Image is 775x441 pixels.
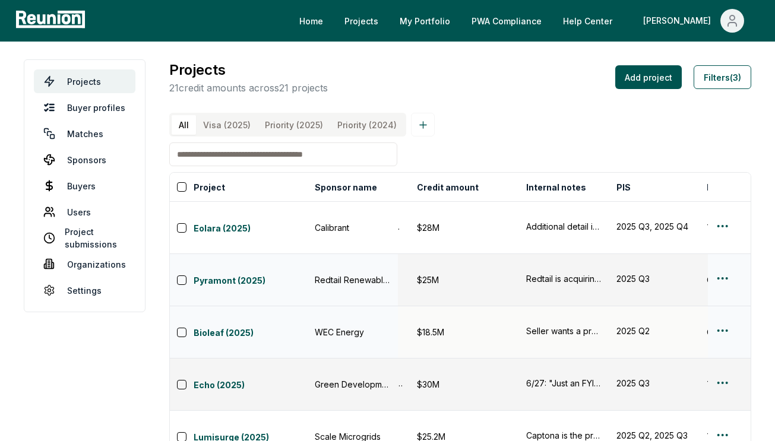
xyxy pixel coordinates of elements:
[616,325,692,337] button: 2025 Q2
[315,274,391,286] div: Redtail Renewables
[694,65,751,89] button: Filters(3)
[34,69,135,93] a: Projects
[191,175,227,199] button: Project
[616,272,692,285] button: 2025 Q3
[34,200,135,224] a: Users
[34,148,135,172] a: Sponsors
[704,175,755,199] button: Fiscal year
[614,175,633,199] button: PIS
[312,175,379,199] button: Sponsor name
[526,220,602,233] button: Additional detail in Hubspot under [PERSON_NAME] (who will earn a finders fee and help sponsor w/...
[169,81,328,95] p: 21 credit amounts across 21 projects
[315,378,391,391] div: Green Development
[194,220,308,236] button: Eolara (2025)
[417,274,512,286] div: $25M
[616,220,692,233] button: 2025 Q3, 2025 Q4
[615,65,682,89] button: Add project
[526,325,602,337] button: Seller wants a premium on the price since allowing for a 14 month float on payment
[335,9,388,33] a: Projects
[194,272,308,288] button: Pyramont (2025)
[524,175,589,199] button: Internal notes
[330,115,404,135] button: Priority (2024)
[194,376,308,393] button: Echo (2025)
[415,175,481,199] button: Credit amount
[194,326,308,341] a: Bioleaf (2025)
[417,326,512,338] div: $18.5M
[34,122,135,145] a: Matches
[34,96,135,119] a: Buyer profiles
[169,59,328,81] h3: Projects
[315,221,391,234] div: Calibrant
[34,252,135,276] a: Organizations
[634,9,754,33] button: [PERSON_NAME]
[462,9,551,33] a: PWA Compliance
[194,274,308,288] a: Pyramont (2025)
[643,9,716,33] div: [PERSON_NAME]
[34,174,135,198] a: Buyers
[553,9,622,33] a: Help Center
[194,379,308,393] a: Echo (2025)
[390,9,460,33] a: My Portfolio
[417,378,512,391] div: $30M
[417,221,512,234] div: $28M
[526,377,602,389] button: 6/27: "Just an FYI that we met internally and are planning to move up our schedule for the cost s...
[196,115,258,135] button: Visa (2025)
[258,115,330,135] button: Priority (2025)
[34,278,135,302] a: Settings
[290,9,333,33] a: Home
[616,377,692,389] button: 2025 Q3
[194,324,308,341] button: Bioleaf (2025)
[526,272,602,285] button: Redtail is acquiring RNG projects pre-COD. This is their first acquisition and will be first tran...
[34,226,135,250] a: Project submissions
[172,115,196,135] button: All
[290,9,763,33] nav: Main
[194,222,308,236] a: Eolara (2025)
[315,326,391,338] div: WEC Energy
